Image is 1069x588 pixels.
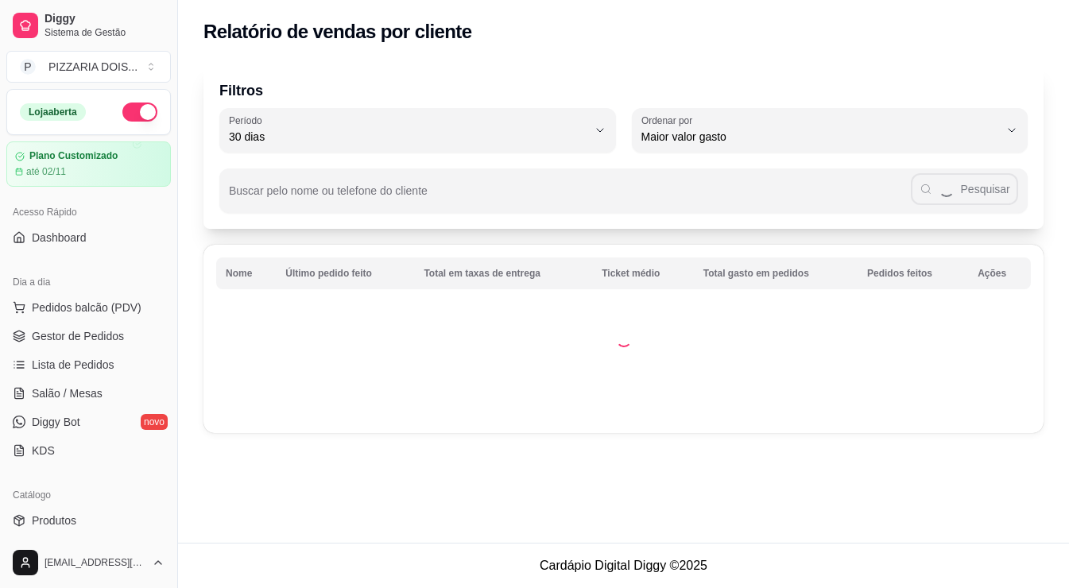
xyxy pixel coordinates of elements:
[6,141,171,187] a: Plano Customizadoaté 02/11
[122,103,157,122] button: Alterar Status
[6,544,171,582] button: [EMAIL_ADDRESS][DOMAIN_NAME]
[6,482,171,508] div: Catálogo
[45,12,165,26] span: Diggy
[32,385,103,401] span: Salão / Mesas
[48,59,137,75] div: PIZZARIA DOIS ...
[29,150,118,162] article: Plano Customizado
[32,230,87,246] span: Dashboard
[6,352,171,377] a: Lista de Pedidos
[616,331,632,347] div: Loading
[203,19,472,44] h2: Relatório de vendas por cliente
[6,199,171,225] div: Acesso Rápido
[641,129,1000,145] span: Maior valor gasto
[6,508,171,533] a: Produtos
[32,443,55,458] span: KDS
[6,51,171,83] button: Select a team
[26,165,66,178] article: até 02/11
[6,6,171,44] a: DiggySistema de Gestão
[6,323,171,349] a: Gestor de Pedidos
[6,409,171,435] a: Diggy Botnovo
[32,300,141,315] span: Pedidos balcão (PDV)
[219,108,616,153] button: Período30 dias
[219,79,1028,102] p: Filtros
[6,269,171,295] div: Dia a dia
[20,59,36,75] span: P
[32,513,76,528] span: Produtos
[6,381,171,406] a: Salão / Mesas
[32,328,124,344] span: Gestor de Pedidos
[229,114,267,127] label: Período
[229,129,587,145] span: 30 dias
[6,295,171,320] button: Pedidos balcão (PDV)
[20,103,86,121] div: Loja aberta
[6,225,171,250] a: Dashboard
[178,543,1069,588] footer: Cardápio Digital Diggy © 2025
[6,536,171,562] a: Complementos
[6,438,171,463] a: KDS
[45,556,145,569] span: [EMAIL_ADDRESS][DOMAIN_NAME]
[45,26,165,39] span: Sistema de Gestão
[632,108,1028,153] button: Ordenar porMaior valor gasto
[32,357,114,373] span: Lista de Pedidos
[229,189,911,205] input: Buscar pelo nome ou telefone do cliente
[32,414,80,430] span: Diggy Bot
[641,114,698,127] label: Ordenar por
